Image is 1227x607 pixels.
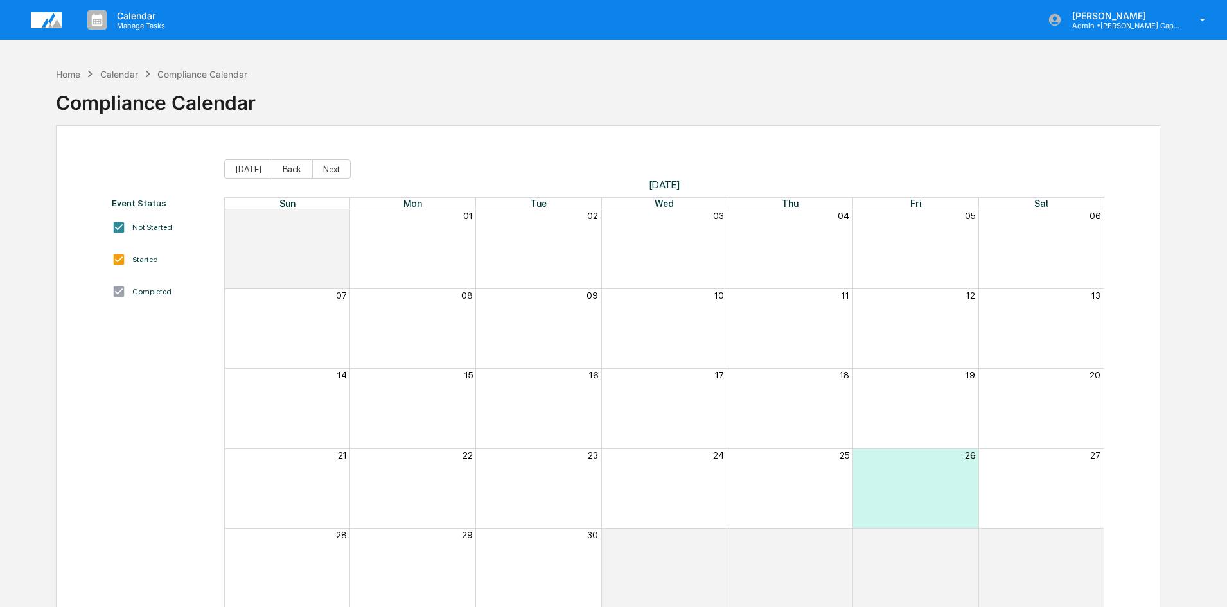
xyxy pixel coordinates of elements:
[587,290,598,301] button: 09
[336,290,347,301] button: 07
[713,211,724,221] button: 03
[965,211,975,221] button: 05
[100,69,138,80] div: Calendar
[713,450,724,461] button: 24
[132,255,158,264] div: Started
[112,198,211,208] div: Event Status
[715,370,724,380] button: 17
[838,211,849,221] button: 04
[531,198,547,209] span: Tue
[966,290,975,301] button: 12
[842,290,849,301] button: 11
[272,159,312,179] button: Back
[714,530,724,540] button: 01
[336,530,347,540] button: 28
[224,159,272,179] button: [DATE]
[588,450,598,461] button: 23
[964,530,975,540] button: 03
[1089,530,1100,540] button: 04
[338,211,347,221] button: 31
[337,370,347,380] button: 14
[1034,198,1049,209] span: Sat
[838,530,849,540] button: 02
[1062,10,1181,21] p: [PERSON_NAME]
[338,450,347,461] button: 21
[279,198,296,209] span: Sun
[224,179,1105,191] span: [DATE]
[589,370,598,380] button: 16
[1062,21,1181,30] p: Admin • [PERSON_NAME] Capital Management
[714,290,724,301] button: 10
[966,370,975,380] button: 19
[56,81,256,114] div: Compliance Calendar
[587,530,598,540] button: 30
[132,287,172,296] div: Completed
[56,69,80,80] div: Home
[312,159,351,179] button: Next
[107,21,172,30] p: Manage Tasks
[910,198,921,209] span: Fri
[655,198,674,209] span: Wed
[1091,290,1100,301] button: 13
[1090,450,1100,461] button: 27
[157,69,247,80] div: Compliance Calendar
[1090,370,1100,380] button: 20
[464,370,473,380] button: 15
[782,198,799,209] span: Thu
[587,211,598,221] button: 02
[107,10,172,21] p: Calendar
[132,223,172,232] div: Not Started
[462,530,473,540] button: 29
[1090,211,1100,221] button: 06
[463,450,473,461] button: 22
[965,450,975,461] button: 26
[461,290,473,301] button: 08
[31,12,62,28] img: logo
[463,211,473,221] button: 01
[840,450,849,461] button: 25
[403,198,422,209] span: Mon
[840,370,849,380] button: 18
